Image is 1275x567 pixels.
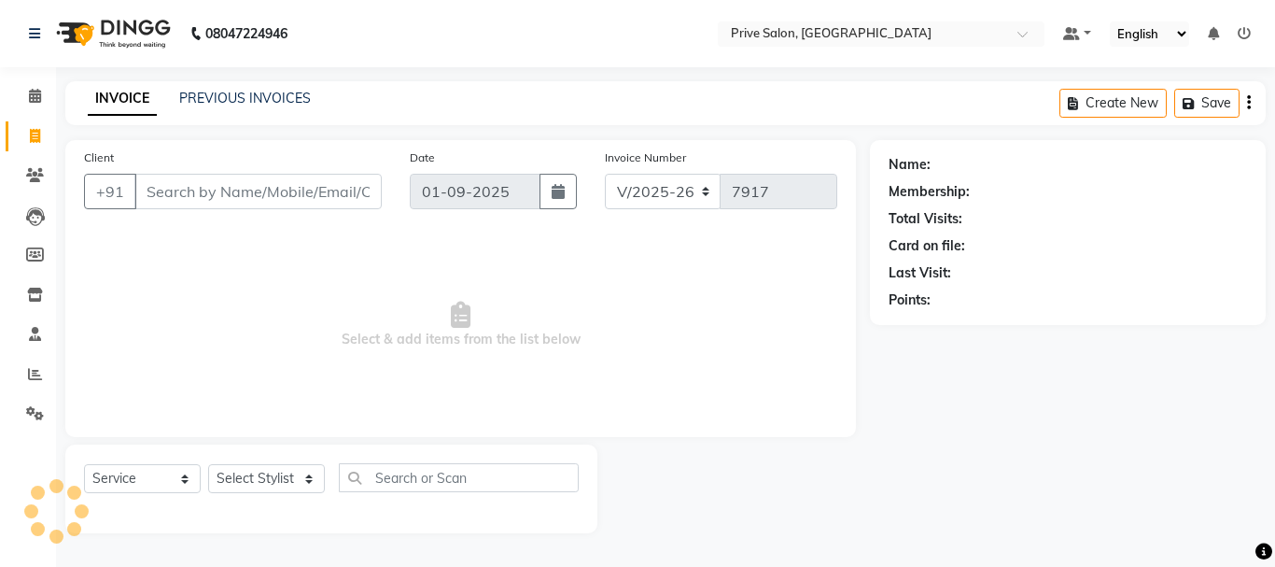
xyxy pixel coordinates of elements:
[1059,89,1167,118] button: Create New
[410,149,435,166] label: Date
[889,209,962,229] div: Total Visits:
[205,7,287,60] b: 08047224946
[134,174,382,209] input: Search by Name/Mobile/Email/Code
[84,232,837,418] span: Select & add items from the list below
[889,155,931,175] div: Name:
[179,90,311,106] a: PREVIOUS INVOICES
[889,182,970,202] div: Membership:
[84,149,114,166] label: Client
[889,263,951,283] div: Last Visit:
[88,82,157,116] a: INVOICE
[48,7,175,60] img: logo
[339,463,579,492] input: Search or Scan
[1174,89,1240,118] button: Save
[889,291,931,310] div: Points:
[84,174,136,209] button: +91
[605,149,686,166] label: Invoice Number
[889,236,965,256] div: Card on file:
